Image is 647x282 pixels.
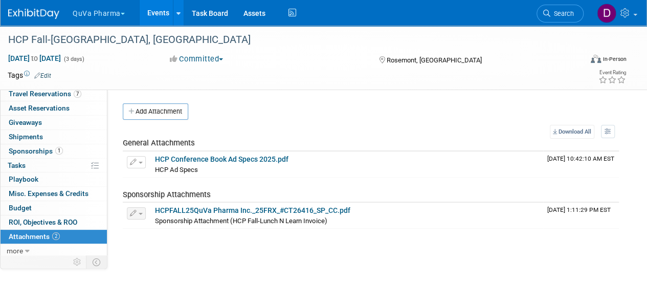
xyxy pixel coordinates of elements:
[155,166,198,173] span: HCP Ad Specs
[74,90,81,98] span: 7
[543,203,619,228] td: Upload Timestamp
[9,104,70,112] span: Asset Reservations
[1,187,107,201] a: Misc. Expenses & Credits
[52,232,60,240] span: 2
[536,53,627,69] div: Event Format
[9,189,88,198] span: Misc. Expenses & Credits
[1,116,107,129] a: Giveaways
[155,206,350,214] a: HCPFALL25QuVa Pharma Inc._25FRX_#CT26416_SP_CC.pdf
[8,70,51,80] td: Tags
[9,232,60,241] span: Attachments
[7,247,23,255] span: more
[9,90,81,98] span: Travel Reservations
[1,87,107,101] a: Travel Reservations7
[1,172,107,186] a: Playbook
[8,54,61,63] span: [DATE] [DATE]
[1,159,107,172] a: Tasks
[55,147,63,155] span: 1
[9,147,63,155] span: Sponsorships
[155,217,327,225] span: Sponsorship Attachment (HCP Fall-Lunch N Learn Invoice)
[9,175,38,183] span: Playbook
[547,206,611,213] span: Upload Timestamp
[123,103,188,120] button: Add Attachment
[9,204,32,212] span: Budget
[1,130,107,144] a: Shipments
[386,56,481,64] span: Rosemont, [GEOGRAPHIC_DATA]
[123,190,211,199] span: Sponsorship Attachments
[86,255,107,269] td: Toggle Event Tabs
[166,54,227,64] button: Committed
[9,118,42,126] span: Giveaways
[1,201,107,215] a: Budget
[63,56,84,62] span: (3 days)
[597,4,616,23] img: Danielle Mitchell
[1,230,107,244] a: Attachments2
[550,125,594,139] a: Download All
[603,55,627,63] div: In-Person
[8,9,59,19] img: ExhibitDay
[598,70,626,75] div: Event Rating
[155,155,288,163] a: HCP Conference Book Ad Specs 2025.pdf
[9,218,77,226] span: ROI, Objectives & ROO
[9,133,43,141] span: Shipments
[30,54,39,62] span: to
[537,5,584,23] a: Search
[591,55,601,63] img: Format-Inperson.png
[5,31,574,49] div: HCP Fall-[GEOGRAPHIC_DATA], [GEOGRAPHIC_DATA]
[34,72,51,79] a: Edit
[1,215,107,229] a: ROI, Objectives & ROO
[1,244,107,258] a: more
[1,101,107,115] a: Asset Reservations
[1,144,107,158] a: Sponsorships1
[547,155,614,162] span: Upload Timestamp
[8,161,26,169] span: Tasks
[123,138,195,147] span: General Attachments
[543,151,619,177] td: Upload Timestamp
[550,10,574,17] span: Search
[69,255,86,269] td: Personalize Event Tab Strip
